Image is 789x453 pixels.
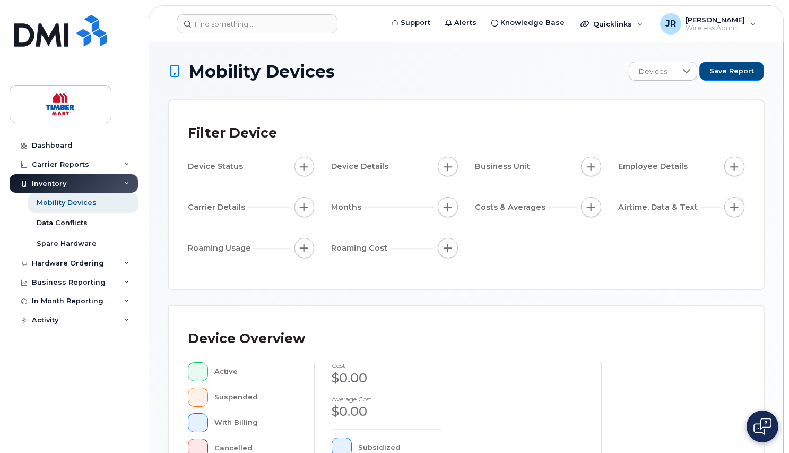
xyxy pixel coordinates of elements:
div: Active [214,362,298,381]
span: Months [331,202,365,213]
span: Roaming Usage [188,243,254,254]
span: Device Details [331,161,392,172]
span: Costs & Averages [475,202,549,213]
span: Mobility Devices [188,62,335,81]
div: $0.00 [332,403,440,421]
div: With Billing [214,413,298,432]
h4: cost [332,362,440,369]
span: Save Report [709,66,754,76]
div: Filter Device [188,119,277,147]
span: Device Status [188,161,246,172]
span: Employee Details [618,161,691,172]
span: Carrier Details [188,202,248,213]
img: Open chat [753,418,771,435]
div: Suspended [214,388,298,407]
span: Airtime, Data & Text [618,202,701,213]
button: Save Report [699,62,764,81]
div: $0.00 [332,369,440,387]
span: Roaming Cost [331,243,391,254]
h4: Average cost [332,396,440,403]
span: Devices [629,62,677,81]
div: Device Overview [188,325,305,353]
span: Business Unit [475,161,533,172]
